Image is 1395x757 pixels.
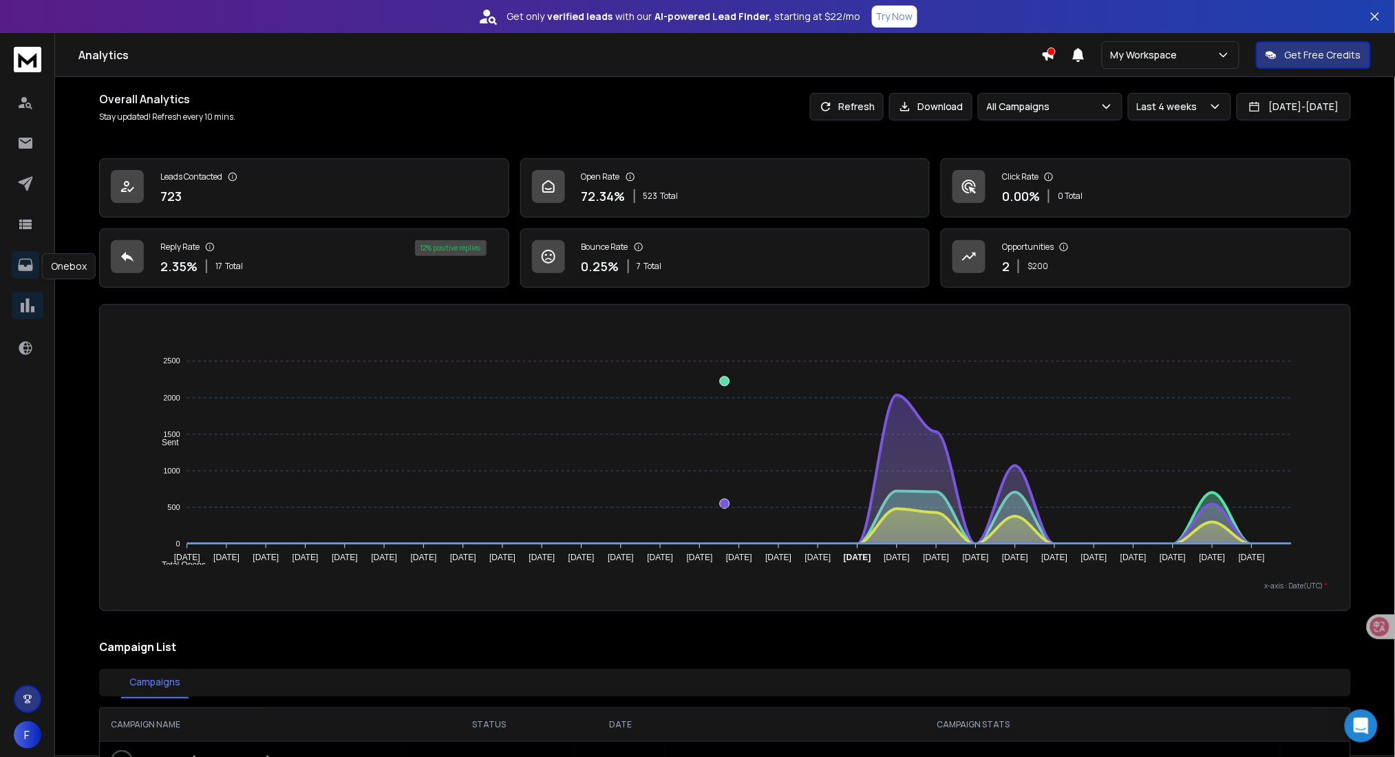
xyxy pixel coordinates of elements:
[661,191,679,202] span: Total
[176,540,180,548] tspan: 0
[1002,242,1054,253] p: Opportunities
[687,553,713,563] tspan: [DATE]
[844,553,871,563] tspan: [DATE]
[568,553,595,563] tspan: [DATE]
[884,553,911,563] tspan: [DATE]
[225,261,243,272] span: Total
[1081,553,1107,563] tspan: [DATE]
[99,228,509,288] a: Reply Rate2.35%17Total12% positive replies
[941,228,1351,288] a: Opportunities2$200
[151,560,206,570] span: Total Opens
[99,639,1351,655] h2: Campaign List
[122,581,1328,591] p: x-axis : Date(UTC)
[963,553,989,563] tspan: [DATE]
[889,93,972,120] button: Download
[1200,553,1226,563] tspan: [DATE]
[872,6,917,28] button: Try Now
[941,158,1351,217] a: Click Rate0.00%0 Total
[411,553,437,563] tspan: [DATE]
[164,430,180,438] tspan: 1500
[665,708,1282,741] th: CAMPAIGN STATS
[99,158,509,217] a: Leads Contacted723
[372,553,398,563] tspan: [DATE]
[987,100,1056,114] p: All Campaigns
[726,553,752,563] tspan: [DATE]
[582,257,619,276] p: 0.25 %
[644,261,662,272] span: Total
[507,10,861,23] p: Get only with our starting at $22/mo
[14,721,41,749] button: F
[1239,553,1265,563] tspan: [DATE]
[917,100,963,114] p: Download
[876,10,913,23] p: Try Now
[643,191,658,202] span: 523
[582,171,620,182] p: Open Rate
[1121,553,1147,563] tspan: [DATE]
[100,708,403,741] th: CAMPAIGN NAME
[14,47,41,72] img: logo
[164,467,180,475] tspan: 1000
[42,253,96,279] div: Onebox
[582,242,628,253] p: Bounce Rate
[637,261,641,272] span: 7
[403,708,576,741] th: STATUS
[1237,93,1351,120] button: [DATE]-[DATE]
[121,667,189,699] button: Campaigns
[164,357,180,365] tspan: 2500
[648,553,674,563] tspan: [DATE]
[924,553,950,563] tspan: [DATE]
[1285,48,1361,62] p: Get Free Credits
[164,394,180,402] tspan: 2000
[332,553,358,563] tspan: [DATE]
[253,553,279,563] tspan: [DATE]
[160,186,182,206] p: 723
[1027,261,1048,272] p: $ 200
[655,10,772,23] strong: AI-powered Lead Finder,
[1160,553,1186,563] tspan: [DATE]
[160,257,198,276] p: 2.35 %
[151,438,179,447] span: Sent
[520,158,930,217] a: Open Rate72.34%523Total
[99,111,235,122] p: Stay updated! Refresh every 10 mins.
[99,91,235,107] h1: Overall Analytics
[490,553,516,563] tspan: [DATE]
[1042,553,1068,563] tspan: [DATE]
[1002,171,1039,182] p: Click Rate
[548,10,613,23] strong: verified leads
[810,93,884,120] button: Refresh
[1003,553,1029,563] tspan: [DATE]
[1002,257,1010,276] p: 2
[805,553,831,563] tspan: [DATE]
[582,186,626,206] p: 72.34 %
[168,503,180,511] tspan: 500
[1345,710,1378,743] div: Open Intercom Messenger
[215,261,222,272] span: 17
[838,100,875,114] p: Refresh
[1111,48,1183,62] p: My Workspace
[766,553,792,563] tspan: [DATE]
[1137,100,1203,114] p: Last 4 weeks
[292,553,319,563] tspan: [DATE]
[1002,186,1040,206] p: 0.00 %
[450,553,476,563] tspan: [DATE]
[1256,41,1371,69] button: Get Free Credits
[78,47,1041,63] h1: Analytics
[608,553,635,563] tspan: [DATE]
[214,553,240,563] tspan: [DATE]
[529,553,555,563] tspan: [DATE]
[415,240,487,256] div: 12 % positive replies
[576,708,665,741] th: DATE
[1058,191,1083,202] p: 0 Total
[520,228,930,288] a: Bounce Rate0.25%7Total
[174,553,200,563] tspan: [DATE]
[160,171,222,182] p: Leads Contacted
[160,242,200,253] p: Reply Rate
